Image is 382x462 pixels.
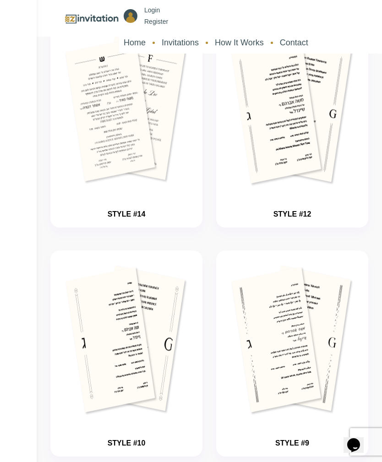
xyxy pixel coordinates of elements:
a: Contact [275,32,313,54]
button: invitation STYLE #10 [50,250,202,457]
img: invitation [230,264,355,417]
a: STYLE #9 [275,439,309,447]
img: invitation [230,35,355,188]
button: invitation STYLE #9 [216,250,368,457]
a: How It Works [210,32,268,54]
button: invitation STYLE #14 [50,22,202,228]
img: invitation [64,264,189,417]
a: STYLE #10 [108,439,146,447]
button: invitation STYLE #12 [216,22,368,228]
a: Invitations [157,32,203,54]
a: STYLE #12 [273,210,311,218]
img: ico_account.png [124,9,137,23]
a: STYLE #14 [108,210,146,218]
a: Home [119,32,150,54]
iframe: chat widget [344,425,373,453]
img: invitation [64,35,189,188]
p: Login Register [144,5,168,27]
img: logo.png [64,13,119,25]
